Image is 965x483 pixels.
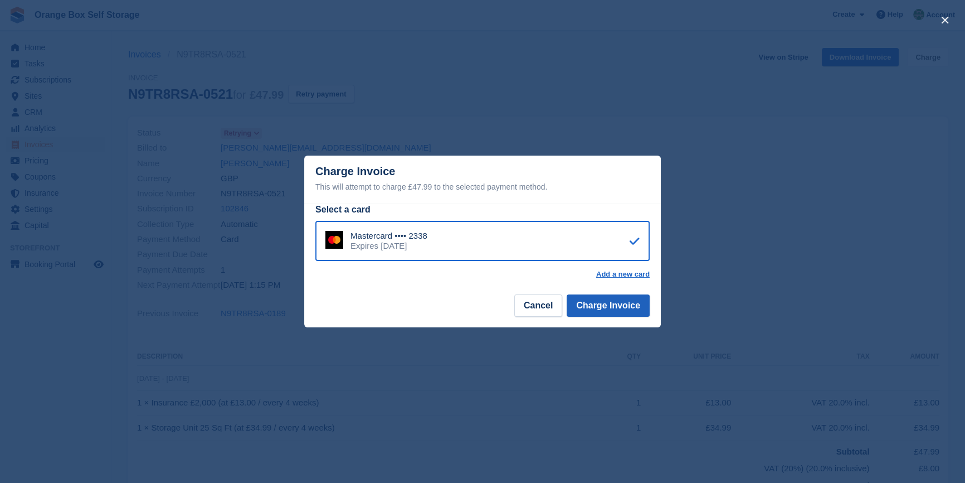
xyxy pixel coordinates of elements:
[350,231,427,241] div: Mastercard •••• 2338
[315,203,650,216] div: Select a card
[567,294,650,317] button: Charge Invoice
[936,11,954,29] button: close
[315,180,650,194] div: This will attempt to charge £47.99 to the selected payment method.
[596,270,650,279] a: Add a new card
[514,294,562,317] button: Cancel
[350,241,427,251] div: Expires [DATE]
[315,165,650,194] div: Charge Invoice
[325,231,343,249] img: Mastercard Logo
